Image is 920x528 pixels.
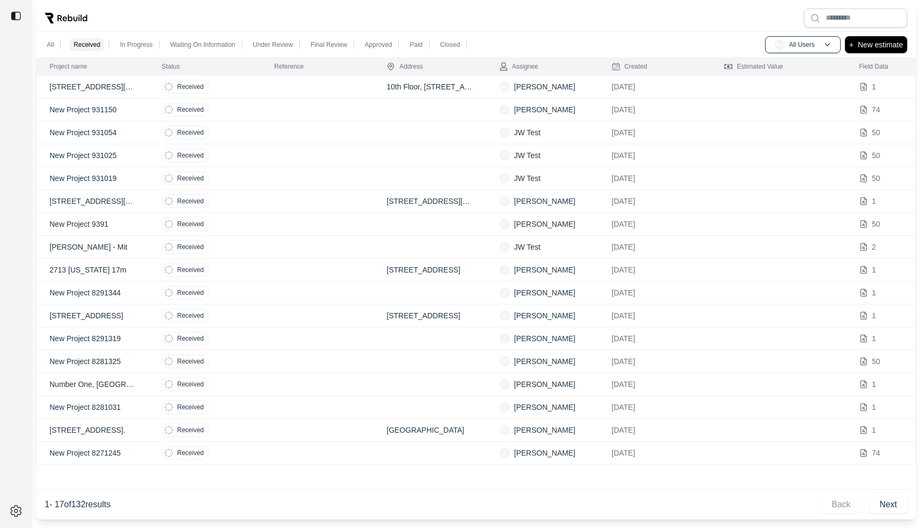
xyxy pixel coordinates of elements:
p: [DATE] [612,242,699,252]
p: [DATE] [612,379,699,390]
p: 1 - 17 of 132 results [45,498,111,511]
p: 1 [872,81,876,92]
p: 2 [872,242,876,252]
p: New Project 931019 [50,173,136,184]
span: J [499,333,510,344]
p: 50 [872,150,881,161]
p: [DATE] [612,333,699,344]
span: AU [774,39,785,50]
p: Received [177,403,204,411]
span: J [499,402,510,412]
p: 50 [872,173,881,184]
p: [PERSON_NAME] [514,196,576,207]
div: Project name [50,62,87,71]
p: [STREET_ADDRESS] [50,310,136,321]
p: [PERSON_NAME] [514,448,576,458]
p: Received [177,266,204,274]
p: New Project 931025 [50,150,136,161]
p: Received [177,357,204,366]
td: [GEOGRAPHIC_DATA] [374,419,486,442]
p: New Project 931150 [50,104,136,115]
p: Received [177,151,204,160]
p: 1 [872,265,876,275]
span: AT [499,356,510,367]
p: 74 [872,104,881,115]
p: 1 [872,425,876,435]
p: [STREET_ADDRESS]. [50,425,136,435]
div: Field Data [859,62,889,71]
p: JW Test [514,150,541,161]
span: AT [499,196,510,207]
p: Number One, [GEOGRAPHIC_DATA]. [50,379,136,390]
p: [PERSON_NAME] [514,379,576,390]
p: JW Test [514,242,541,252]
p: Closed [440,40,460,49]
span: AT [499,425,510,435]
p: [PERSON_NAME] [514,287,576,298]
p: Paid [409,40,422,49]
img: Rebuild [45,13,87,23]
p: New estimate [858,38,903,51]
td: 10th Floor, [STREET_ADDRESS][US_STATE] [374,76,486,98]
p: [DATE] [612,127,699,138]
p: Received [177,334,204,343]
img: toggle sidebar [11,11,21,21]
p: [PERSON_NAME] [514,104,576,115]
p: 1 [872,287,876,298]
p: [DATE] [612,448,699,458]
p: [DATE] [612,150,699,161]
span: JT [499,127,510,138]
p: [DATE] [612,219,699,229]
p: 1 [872,310,876,321]
p: [PERSON_NAME] [514,81,576,92]
p: 50 [872,219,881,229]
p: New Project 9391 [50,219,136,229]
p: 2713 [US_STATE] 17m [50,265,136,275]
p: 1 [872,402,876,412]
p: In Progress [120,40,152,49]
p: Received [177,197,204,205]
p: 50 [872,356,881,367]
p: Received [177,243,204,251]
p: All Users [789,40,815,49]
p: [PERSON_NAME] [514,402,576,412]
p: Received [73,40,100,49]
p: 1 [872,196,876,207]
p: All [47,40,54,49]
span: J [499,448,510,458]
p: Waiting On Information [170,40,235,49]
p: New Project 8271245 [50,448,136,458]
span: JT [499,173,510,184]
span: AT [499,379,510,390]
p: [PERSON_NAME] [514,310,576,321]
div: Address [387,62,423,71]
p: Received [177,220,204,228]
p: [STREET_ADDRESS][US_STATE][US_STATE]. [50,196,136,207]
p: [DATE] [612,356,699,367]
button: +New estimate [845,36,907,53]
p: Received [177,105,204,114]
span: J [499,310,510,321]
p: [PERSON_NAME] [514,333,576,344]
p: [DATE] [612,81,699,92]
span: J [499,104,510,115]
div: Created [612,62,647,71]
p: Final Review [310,40,347,49]
p: 50 [872,127,881,138]
p: [DATE] [612,104,699,115]
p: Received [177,426,204,434]
p: Under Review [253,40,293,49]
p: [DATE] [612,287,699,298]
td: [STREET_ADDRESS][US_STATE] [374,190,486,213]
p: + [849,38,853,51]
p: [DATE] [612,402,699,412]
p: Approved [365,40,392,49]
p: New Project 8281031 [50,402,136,412]
p: [STREET_ADDRESS][US_STATE][US_STATE] [50,81,136,92]
span: J [499,287,510,298]
p: [DATE] [612,265,699,275]
p: [DATE] [612,196,699,207]
p: [PERSON_NAME] [514,356,576,367]
p: JW Test [514,127,541,138]
td: [STREET_ADDRESS] [374,304,486,327]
